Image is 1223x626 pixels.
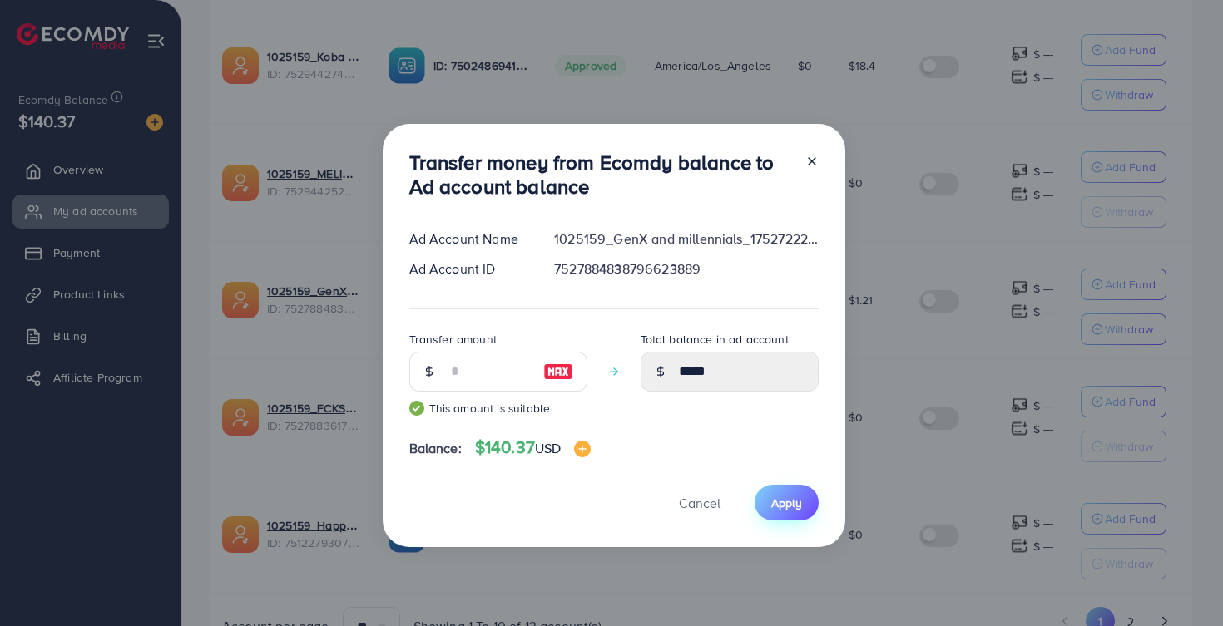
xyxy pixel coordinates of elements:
span: Balance: [409,439,462,458]
span: Apply [771,495,802,511]
div: 7527884838796623889 [541,259,831,278]
div: Ad Account Name [396,229,542,249]
img: guide [409,401,424,416]
button: Cancel [658,485,741,520]
span: USD [535,439,561,457]
label: Transfer amount [409,331,497,348]
label: Total balance in ad account [641,331,789,348]
span: Cancel [679,494,720,512]
button: Apply [755,485,819,520]
h3: Transfer money from Ecomdy balance to Ad account balance [409,150,792,199]
img: image [574,441,591,457]
small: This amount is suitable [409,400,587,417]
h4: $140.37 [475,437,592,458]
img: image [543,362,573,382]
iframe: Chat [1152,551,1211,614]
div: 1025159_GenX and millennials_1752722279617 [541,229,831,249]
div: Ad Account ID [396,259,542,278]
